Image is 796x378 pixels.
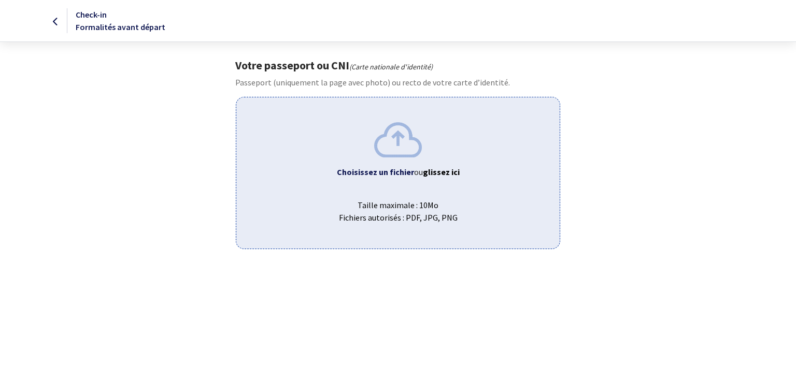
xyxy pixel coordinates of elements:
[349,62,433,71] i: (Carte nationale d'identité)
[76,9,165,32] span: Check-in Formalités avant départ
[245,191,551,224] span: Taille maximale : 10Mo Fichiers autorisés : PDF, JPG, PNG
[423,167,460,177] b: glissez ici
[337,167,414,177] b: Choisissez un fichier
[235,76,560,89] p: Passeport (uniquement la page avec photo) ou recto de votre carte d’identité.
[235,59,560,72] h1: Votre passeport ou CNI
[374,122,422,157] img: upload.png
[414,167,460,177] span: ou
